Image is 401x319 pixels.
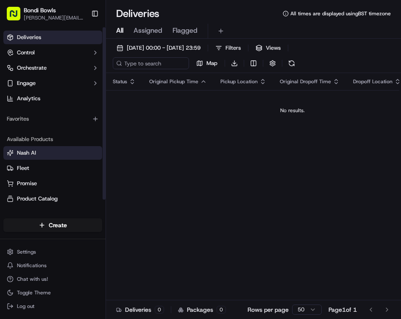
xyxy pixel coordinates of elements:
span: Nash AI [17,149,36,157]
div: Past conversations [8,110,57,117]
div: 📗 [8,168,15,175]
div: Packages [178,305,226,314]
a: Deliveries [3,31,102,44]
span: Assigned [134,25,162,36]
button: Chat with us! [3,273,102,285]
button: Refresh [286,57,298,69]
span: Pickup Location [220,78,258,85]
div: Start new chat [38,81,139,90]
img: Nash [8,8,25,25]
span: Orchestrate [17,64,47,72]
span: Original Dropoff Time [280,78,331,85]
div: 0 [155,306,164,313]
span: Create [49,221,67,229]
span: Engage [17,79,36,87]
button: Settings [3,246,102,258]
button: [DATE] 00:00 - [DATE] 23:59 [113,42,204,54]
img: 8016278978528_b943e370aa5ada12b00a_72.png [18,81,33,96]
button: Nash AI [3,146,102,160]
button: Toggle Theme [3,287,102,299]
button: Orchestrate [3,61,102,75]
button: Promise [3,177,102,190]
a: Fleet [7,164,99,172]
a: Promise [7,180,99,187]
button: Log out [3,300,102,312]
button: Returns [3,207,102,221]
span: [DATE] 00:00 - [DATE] 23:59 [127,44,200,52]
span: Fleet [17,164,29,172]
span: [DATE] [75,132,92,138]
img: Brigitte Vinadas [8,124,22,137]
img: 1736555255976-a54dd68f-1ca7-489b-9aae-adbdc363a1c4 [8,81,24,96]
span: Promise [17,180,37,187]
button: Notifications [3,260,102,271]
span: Analytics [17,95,40,102]
button: Create [3,218,102,232]
button: Filters [212,42,245,54]
button: Fleet [3,161,102,175]
button: Start new chat [144,84,154,94]
span: Status [113,78,127,85]
button: Control [3,46,102,59]
input: Got a question? Start typing here... [22,55,153,64]
span: Original Pickup Time [149,78,198,85]
p: Welcome 👋 [8,34,154,48]
span: Knowledge Base [17,167,65,175]
span: Deliveries [17,34,41,41]
span: Chat with us! [17,276,48,282]
div: Deliveries [116,305,164,314]
div: 💻 [72,168,78,175]
a: Product Catalog [7,195,99,203]
a: Powered byPylon [60,187,103,194]
span: Log out [17,303,34,310]
button: Bondi Bowls[PERSON_NAME][EMAIL_ADDRESS][DOMAIN_NAME] [3,3,88,24]
span: All times are displayed using BST timezone [290,10,391,17]
span: • [70,132,73,138]
span: Control [17,49,35,56]
input: Type to search [113,57,189,69]
button: Bondi Bowls [24,6,56,14]
span: Views [266,44,281,52]
div: We're available if you need us! [38,90,117,96]
button: Views [252,42,284,54]
span: [PERSON_NAME] [26,132,69,138]
a: Nash AI [7,149,99,157]
button: [PERSON_NAME][EMAIL_ADDRESS][DOMAIN_NAME] [24,14,84,21]
a: 💻API Documentation [68,164,139,179]
button: Product Catalog [3,192,102,206]
button: Map [192,57,221,69]
span: Pylon [84,188,103,194]
div: Page 1 of 1 [329,305,357,314]
a: Returns [7,210,99,218]
span: API Documentation [80,167,136,175]
span: Flagged [173,25,198,36]
div: Available Products [3,133,102,146]
img: 1736555255976-a54dd68f-1ca7-489b-9aae-adbdc363a1c4 [17,132,24,139]
span: Product Catalog [17,195,58,203]
div: 0 [217,306,226,313]
button: See all [131,109,154,119]
span: Settings [17,248,36,255]
span: Returns [17,210,36,218]
span: All [116,25,123,36]
h1: Deliveries [116,7,159,20]
div: Favorites [3,112,102,126]
a: 📗Knowledge Base [5,164,68,179]
span: Map [206,59,217,67]
p: Rows per page [248,305,289,314]
span: Notifications [17,262,47,269]
button: Engage [3,76,102,90]
a: Analytics [3,92,102,105]
span: Dropoff Location [353,78,393,85]
span: Filters [226,44,241,52]
span: Toggle Theme [17,289,51,296]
